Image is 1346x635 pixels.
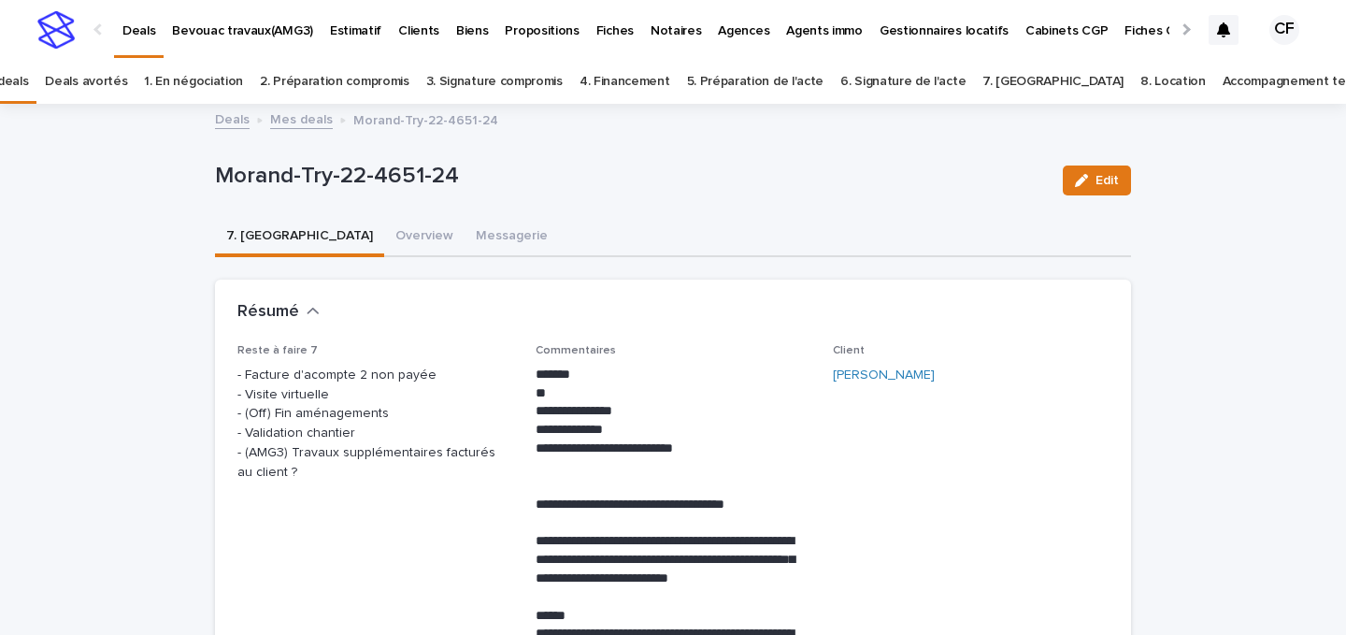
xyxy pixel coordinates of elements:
button: Résumé [237,302,320,323]
span: Commentaires [536,345,616,356]
button: 7. [GEOGRAPHIC_DATA] [215,218,384,257]
p: Morand-Try-22-4651-24 [215,163,1048,190]
a: Deals [215,108,250,129]
h2: Résumé [237,302,299,323]
a: 8. Location [1140,60,1206,104]
img: stacker-logo-s-only.png [37,11,75,49]
div: CF [1269,15,1299,45]
a: 6. Signature de l'acte [840,60,966,104]
a: 3. Signature compromis [426,60,563,104]
span: Reste à faire 7 [237,345,318,356]
span: Client [833,345,865,356]
a: Deals avortés [45,60,127,104]
p: - Facture d'acompte 2 non payée - Visite virtuelle - (Off) Fin aménagements - Validation chantier... [237,366,513,483]
a: 7. [GEOGRAPHIC_DATA] [982,60,1124,104]
p: Morand-Try-22-4651-24 [353,108,498,129]
button: Edit [1063,166,1131,195]
button: Messagerie [465,218,559,257]
a: 5. Préparation de l'acte [687,60,824,104]
button: Overview [384,218,465,257]
a: Mes deals [270,108,333,129]
a: 2. Préparation compromis [260,60,409,104]
a: [PERSON_NAME] [833,366,935,385]
a: 1. En négociation [144,60,243,104]
span: Edit [1095,174,1119,187]
a: 4. Financement [580,60,670,104]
